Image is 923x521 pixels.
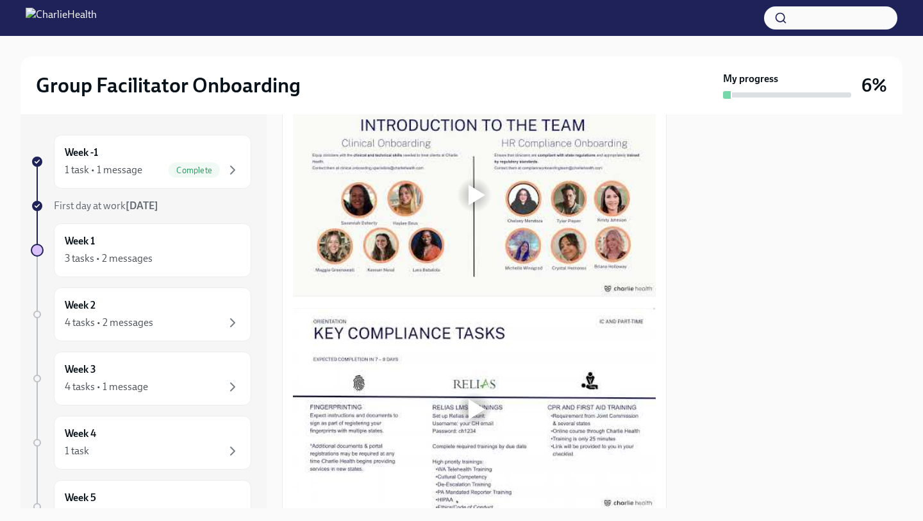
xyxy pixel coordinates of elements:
h6: Week -1 [65,146,98,160]
h2: Group Facilitator Onboarding [36,73,301,98]
img: CharlieHealth [26,8,97,28]
a: First day at work[DATE] [31,199,251,213]
a: Week -11 task • 1 messageComplete [31,135,251,189]
div: 4 tasks • 1 message [65,380,148,394]
h6: Week 2 [65,298,96,312]
strong: [DATE] [126,200,158,212]
a: Week 24 tasks • 2 messages [31,287,251,341]
h3: 6% [861,74,887,97]
h6: Week 4 [65,427,96,441]
a: Week 34 tasks • 1 message [31,352,251,406]
strong: My progress [723,72,778,86]
h6: Week 3 [65,363,96,377]
div: 4 tasks • 2 messages [65,316,153,330]
span: First day at work [54,200,158,212]
a: Week 41 task [31,416,251,470]
span: Complete [169,166,220,175]
div: 1 task • 1 message [65,163,142,177]
div: 1 task [65,444,89,458]
h6: Week 5 [65,491,96,505]
a: Week 13 tasks • 2 messages [31,223,251,277]
h6: Week 1 [65,234,95,248]
div: 3 tasks • 2 messages [65,252,153,266]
